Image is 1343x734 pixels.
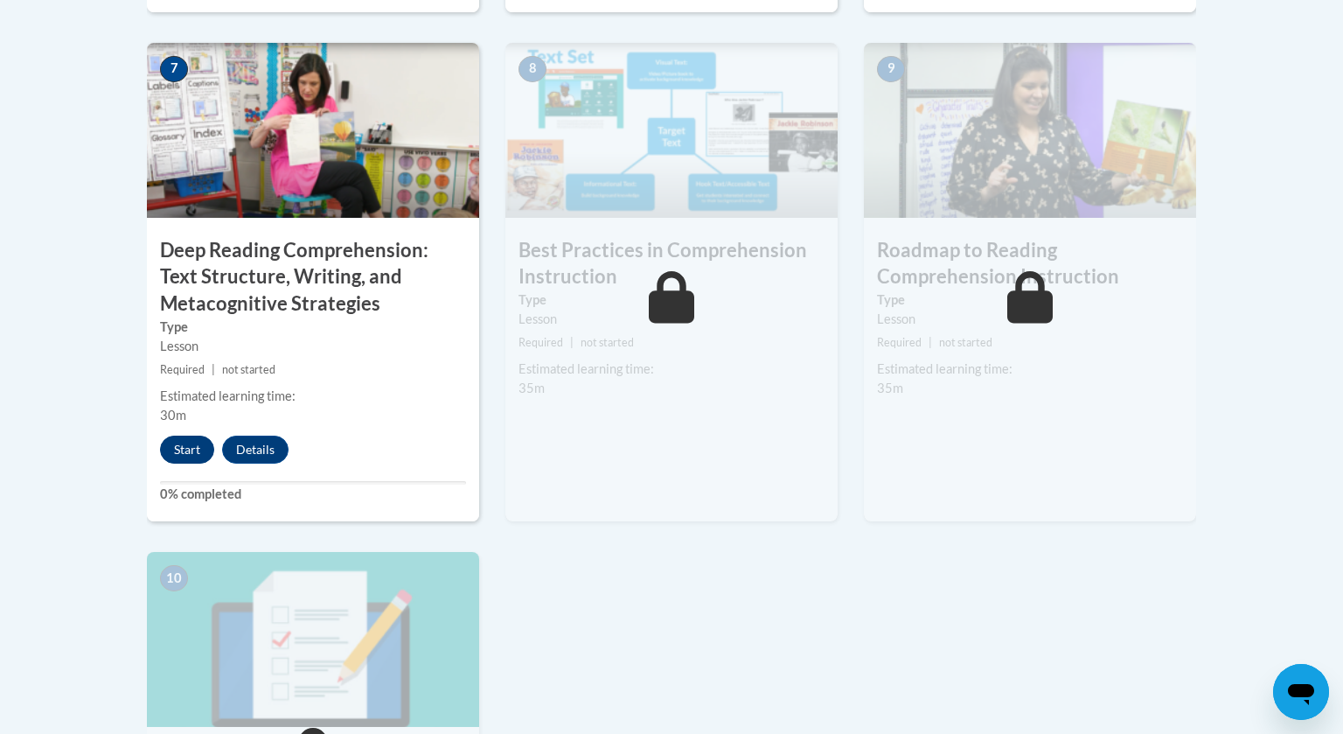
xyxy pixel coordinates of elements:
[877,56,905,82] span: 9
[518,360,825,379] div: Estimated learning time:
[147,552,479,727] img: Course Image
[864,237,1196,291] h3: Roadmap to Reading Comprehension Instruction
[877,290,1183,310] label: Type
[518,56,546,82] span: 8
[518,381,545,395] span: 35m
[160,565,188,591] span: 10
[212,363,215,376] span: |
[160,363,205,376] span: Required
[147,237,479,318] h3: Deep Reading Comprehension: Text Structure, Writing, and Metacognitive Strategies
[939,336,992,349] span: not started
[877,360,1183,379] div: Estimated learning time:
[160,318,466,337] label: Type
[160,485,466,504] label: 0% completed
[877,310,1183,329] div: Lesson
[877,381,903,395] span: 35m
[160,387,466,406] div: Estimated learning time:
[877,336,922,349] span: Required
[581,336,634,349] span: not started
[864,43,1196,218] img: Course Image
[570,336,574,349] span: |
[160,408,186,423] span: 30m
[505,237,838,291] h3: Best Practices in Comprehension Instruction
[160,337,466,356] div: Lesson
[505,43,838,218] img: Course Image
[160,436,214,464] button: Start
[929,336,932,349] span: |
[222,436,289,464] button: Details
[518,336,563,349] span: Required
[518,310,825,329] div: Lesson
[160,56,188,82] span: 7
[518,290,825,310] label: Type
[147,43,479,218] img: Course Image
[222,363,275,376] span: not started
[1273,664,1329,720] iframe: Button to launch messaging window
